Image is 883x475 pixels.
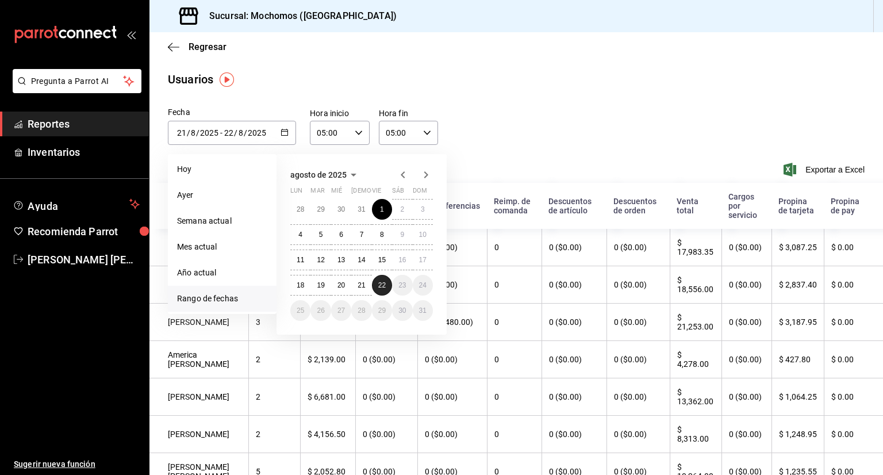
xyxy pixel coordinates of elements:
[372,275,392,296] button: 22 de agosto de 2025
[300,378,355,416] th: $ 6,681.00
[317,205,324,213] abbr: 29 de julio de 2025
[392,250,412,270] button: 16 de agosto de 2025
[771,341,824,378] th: $ 427.80
[190,128,196,137] input: Month
[771,416,824,453] th: $ 1,248.95
[542,378,606,416] th: 0 ($0.00)
[771,266,824,304] th: $ 2,837.40
[670,304,721,341] th: $ 21,253.00
[317,307,324,315] abbr: 26 de agosto de 2025
[317,281,324,289] abbr: 19 de agosto de 2025
[220,128,222,137] span: -
[721,183,772,229] th: Cargos por servicio
[413,199,433,220] button: 3 de agosto de 2025
[355,378,417,416] th: 0 ($0.00)
[199,128,219,137] input: Year
[392,224,412,245] button: 9 de agosto de 2025
[670,378,721,416] th: $ 13,362.00
[331,275,351,296] button: 20 de agosto de 2025
[421,205,425,213] abbr: 3 de agosto de 2025
[721,378,772,416] th: 0 ($0.00)
[14,458,140,470] span: Sugerir nueva función
[290,250,310,270] button: 11 de agosto de 2025
[290,300,310,321] button: 25 de agosto de 2025
[297,256,304,264] abbr: 11 de agosto de 2025
[351,199,371,220] button: 31 de julio de 2025
[824,266,883,304] th: $ 0.00
[372,300,392,321] button: 29 de agosto de 2025
[606,304,670,341] th: 0 ($0.00)
[248,304,301,341] th: 3
[380,205,384,213] abbr: 1 de agosto de 2025
[721,416,772,453] th: 0 ($0.00)
[290,170,347,179] span: agosto de 2025
[670,416,721,453] th: $ 8,313.00
[358,281,365,289] abbr: 21 de agosto de 2025
[189,41,226,52] span: Regresar
[351,187,419,199] abbr: jueves
[28,224,140,239] span: Recomienda Parrot
[417,416,487,453] th: 0 ($0.00)
[542,304,606,341] th: 0 ($0.00)
[670,266,721,304] th: $ 18,556.00
[337,205,345,213] abbr: 30 de julio de 2025
[168,208,277,234] li: Semana actual
[487,304,542,341] th: 0
[290,199,310,220] button: 28 de julio de 2025
[355,416,417,453] th: 0 ($0.00)
[413,187,427,199] abbr: domingo
[168,41,226,52] button: Regresar
[372,199,392,220] button: 1 de agosto de 2025
[413,250,433,270] button: 17 de agosto de 2025
[771,378,824,416] th: $ 1,064.25
[487,183,542,229] th: Reimp. de comanda
[310,199,331,220] button: 29 de julio de 2025
[247,128,267,137] input: Year
[220,72,234,87] button: Tooltip marker
[419,281,427,289] abbr: 24 de agosto de 2025
[290,187,302,199] abbr: lunes
[238,128,244,137] input: Month
[824,183,883,229] th: Propina de pay
[168,71,213,88] div: Usuarios
[248,416,301,453] th: 2
[351,224,371,245] button: 7 de agosto de 2025
[248,378,301,416] th: 2
[168,234,277,260] li: Mes actual
[149,341,248,378] th: America [PERSON_NAME]
[290,168,360,182] button: agosto de 2025
[331,187,342,199] abbr: miércoles
[300,341,355,378] th: $ 2,139.00
[319,231,323,239] abbr: 5 de agosto de 2025
[351,250,371,270] button: 14 de agosto de 2025
[351,300,371,321] button: 28 de agosto de 2025
[13,69,141,93] button: Pregunta a Parrot AI
[149,416,248,453] th: [PERSON_NAME]
[360,231,364,239] abbr: 7 de agosto de 2025
[196,128,199,137] span: /
[417,341,487,378] th: 0 ($0.00)
[606,341,670,378] th: 0 ($0.00)
[400,231,404,239] abbr: 9 de agosto de 2025
[297,307,304,315] abbr: 25 de agosto de 2025
[310,300,331,321] button: 26 de agosto de 2025
[310,224,331,245] button: 5 de agosto de 2025
[487,416,542,453] th: 0
[419,307,427,315] abbr: 31 de agosto de 2025
[339,231,343,239] abbr: 6 de agosto de 2025
[413,300,433,321] button: 31 de agosto de 2025
[786,163,865,177] button: Exportar a Excel
[606,229,670,266] th: 0 ($0.00)
[234,128,237,137] span: /
[200,9,397,23] h3: Sucursal: Mochomos ([GEOGRAPHIC_DATA])
[413,275,433,296] button: 24 de agosto de 2025
[398,256,406,264] abbr: 16 de agosto de 2025
[771,229,824,266] th: $ 3,087.25
[398,307,406,315] abbr: 30 de agosto de 2025
[372,187,381,199] abbr: viernes
[824,229,883,266] th: $ 0.00
[149,183,248,229] th: Nombre
[355,341,417,378] th: 0 ($0.00)
[28,252,140,267] span: [PERSON_NAME] [PERSON_NAME]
